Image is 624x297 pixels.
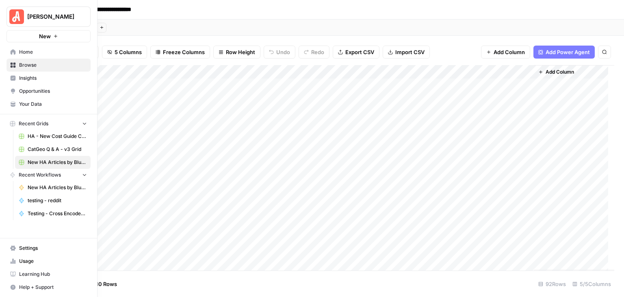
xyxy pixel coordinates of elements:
[19,171,61,179] span: Recent Workflows
[383,46,430,59] button: Import CSV
[213,46,260,59] button: Row Height
[6,242,91,255] a: Settings
[15,143,91,156] a: CatGeo Q & A - v3 Grid
[226,48,255,56] span: Row Height
[6,46,91,59] a: Home
[28,197,87,204] span: testing - reddit
[494,48,525,56] span: Add Column
[19,258,87,265] span: Usage
[481,46,530,59] button: Add Column
[6,85,91,98] a: Opportunities
[84,280,117,288] span: Add 10 Rows
[19,48,87,56] span: Home
[28,184,87,191] span: New HA Articles by Blueprint
[150,46,210,59] button: Freeze Columns
[9,9,24,24] img: Angi Logo
[39,32,51,40] span: New
[19,284,87,291] span: Help + Support
[28,210,87,217] span: Testing - Cross Encoder Reranker
[19,100,87,108] span: Your Data
[19,245,87,252] span: Settings
[311,48,324,56] span: Redo
[299,46,329,59] button: Redo
[535,277,569,290] div: 92 Rows
[15,194,91,207] a: testing - reddit
[19,87,87,95] span: Opportunities
[15,181,91,194] a: New HA Articles by Blueprint
[6,255,91,268] a: Usage
[19,74,87,82] span: Insights
[535,67,577,77] button: Add Column
[27,13,76,21] span: [PERSON_NAME]
[569,277,614,290] div: 5/5 Columns
[6,268,91,281] a: Learning Hub
[6,169,91,181] button: Recent Workflows
[15,130,91,143] a: HA - New Cost Guide Creation Grid
[19,120,48,127] span: Recent Grids
[6,118,91,130] button: Recent Grids
[28,146,87,153] span: CatGeo Q & A - v3 Grid
[6,281,91,294] button: Help + Support
[345,48,374,56] span: Export CSV
[28,159,87,166] span: New HA Articles by Blueprint Grid
[15,207,91,220] a: Testing - Cross Encoder Reranker
[6,30,91,42] button: New
[6,59,91,72] a: Browse
[395,48,425,56] span: Import CSV
[546,48,590,56] span: Add Power Agent
[264,46,295,59] button: Undo
[19,271,87,278] span: Learning Hub
[19,61,87,69] span: Browse
[546,68,574,76] span: Add Column
[533,46,595,59] button: Add Power Agent
[6,7,91,27] button: Workspace: Angi
[333,46,379,59] button: Export CSV
[28,133,87,140] span: HA - New Cost Guide Creation Grid
[163,48,205,56] span: Freeze Columns
[115,48,142,56] span: 5 Columns
[6,98,91,111] a: Your Data
[6,72,91,85] a: Insights
[15,156,91,169] a: New HA Articles by Blueprint Grid
[102,46,147,59] button: 5 Columns
[276,48,290,56] span: Undo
